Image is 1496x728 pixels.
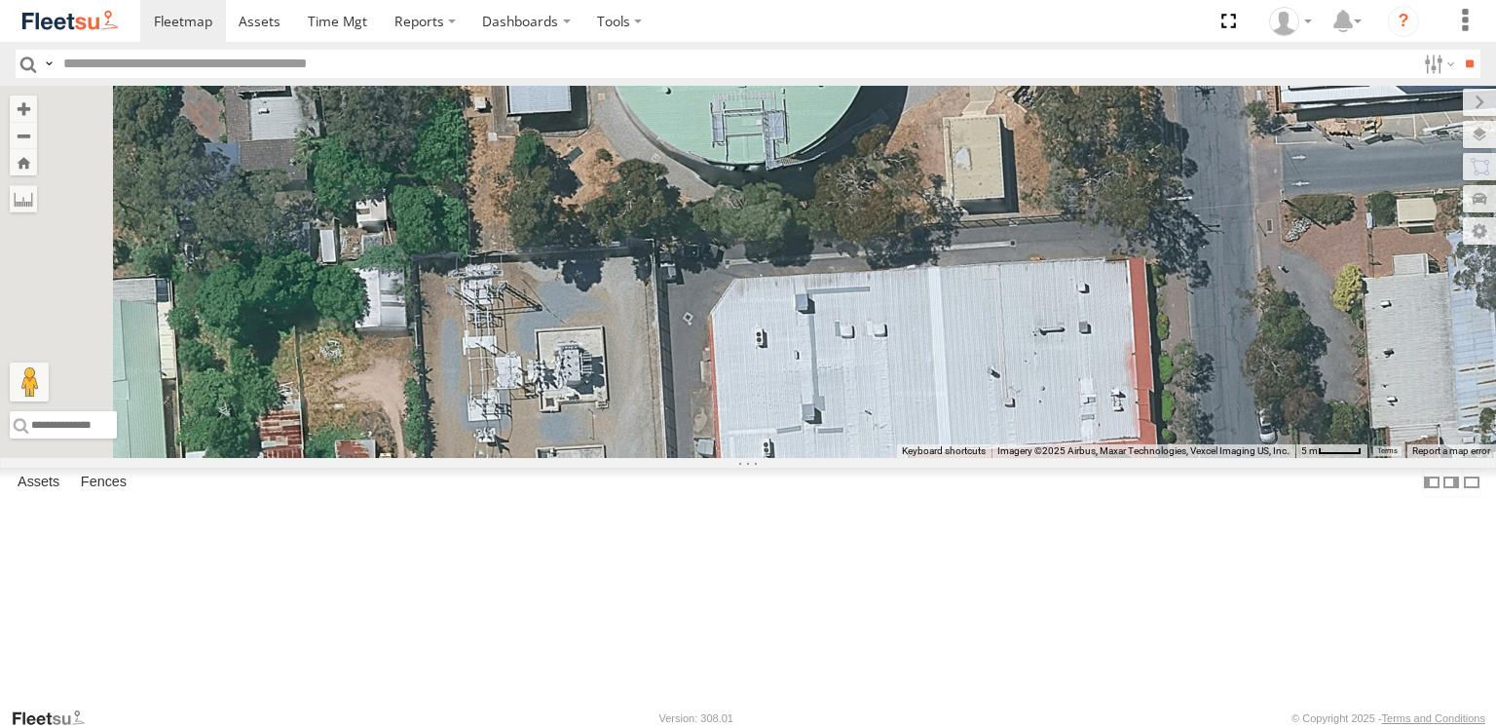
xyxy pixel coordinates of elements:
[1462,468,1481,496] label: Hide Summary Table
[659,712,733,724] div: Version: 308.01
[1295,444,1367,458] button: Map scale: 5 m per 41 pixels
[1377,447,1398,455] a: Terms (opens in new tab)
[1262,7,1319,36] div: SA Health VDC
[1382,712,1485,724] a: Terms and Conditions
[1441,468,1461,496] label: Dock Summary Table to the Right
[10,96,37,122] button: Zoom in
[10,122,37,149] button: Zoom out
[19,8,121,34] img: fleetsu-logo-horizontal.svg
[1412,445,1490,456] a: Report a map error
[11,709,100,728] a: Visit our Website
[41,50,56,78] label: Search Query
[1388,6,1419,37] i: ?
[1463,217,1496,245] label: Map Settings
[997,445,1290,456] span: Imagery ©2025 Airbus, Maxar Technologies, Vexcel Imaging US, Inc.
[10,185,37,212] label: Measure
[1291,712,1485,724] div: © Copyright 2025 -
[1422,468,1441,496] label: Dock Summary Table to the Left
[10,363,49,402] button: Drag Pegman onto the map to open Street View
[10,149,37,175] button: Zoom Home
[1416,50,1458,78] label: Search Filter Options
[1301,445,1318,456] span: 5 m
[902,444,986,458] button: Keyboard shortcuts
[8,469,69,496] label: Assets
[71,469,136,496] label: Fences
